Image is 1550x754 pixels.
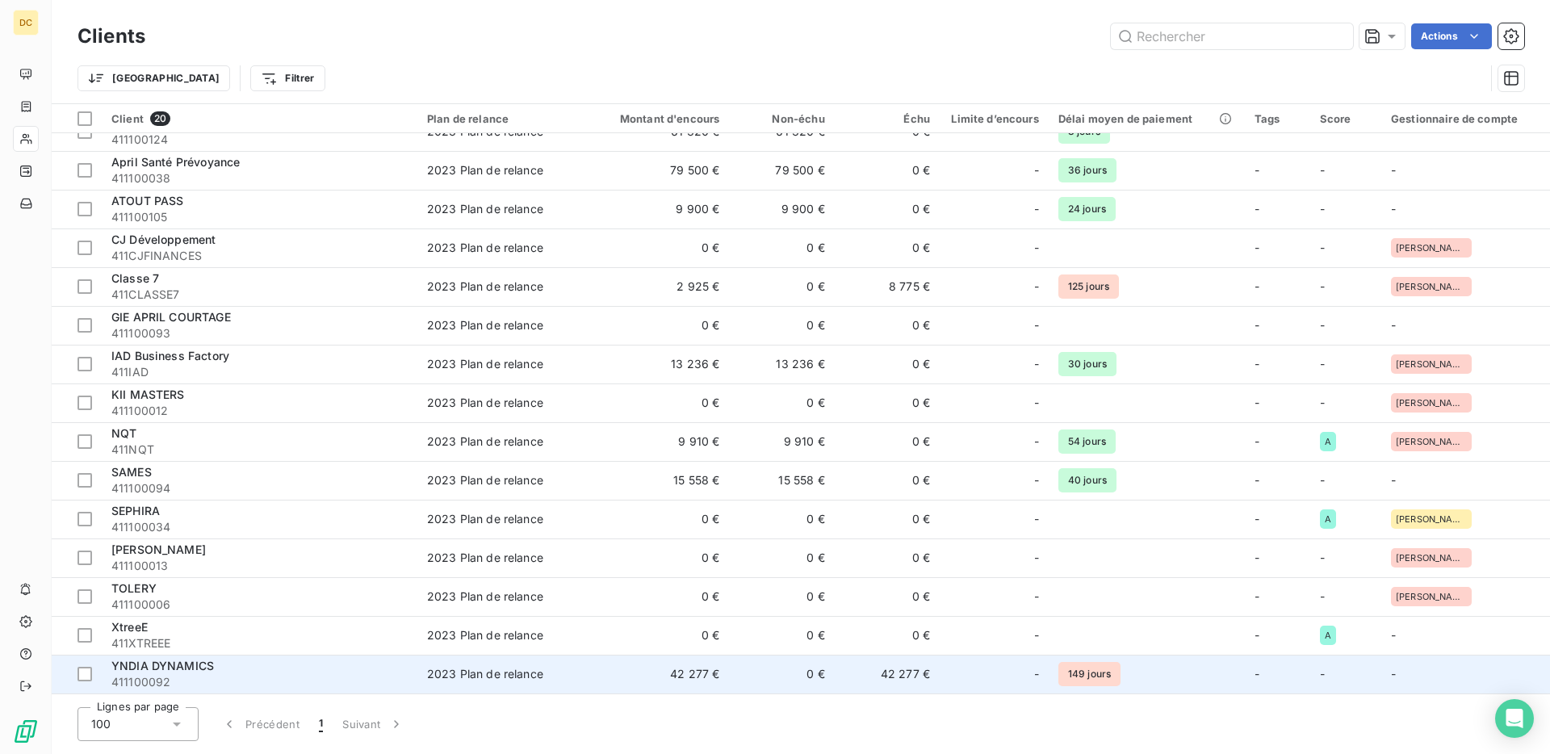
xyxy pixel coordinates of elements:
td: 0 € [589,306,730,345]
span: - [1034,589,1039,605]
div: Délai moyen de paiement [1058,112,1235,125]
span: [PERSON_NAME] [1396,398,1467,408]
div: 2023 Plan de relance [427,666,543,682]
span: [PERSON_NAME] [1396,592,1467,601]
span: - [1034,317,1039,333]
span: SEPHIRA [111,504,160,517]
div: DC [13,10,39,36]
span: - [1320,551,1325,564]
span: - [1320,202,1325,216]
span: XtreeE [111,620,148,634]
span: - [1034,395,1039,411]
td: 42 277 € [589,655,730,693]
span: - [1034,240,1039,256]
td: 0 € [835,577,940,616]
span: - [1255,318,1259,332]
span: CJ Développement [111,232,216,246]
span: - [1034,472,1039,488]
span: - [1255,279,1259,293]
span: [PERSON_NAME] [1396,243,1467,253]
td: 0 € [729,577,834,616]
span: 411100038 [111,170,408,186]
span: 100 [91,716,111,732]
span: - [1320,163,1325,177]
span: - [1320,318,1325,332]
div: 2023 Plan de relance [427,162,543,178]
td: 0 € [835,616,940,655]
td: 0 € [835,228,940,267]
div: 2023 Plan de relance [427,317,543,333]
span: - [1255,628,1259,642]
span: 411CJFINANCES [111,248,408,264]
td: 0 € [589,500,730,538]
div: Gestionnaire de compte [1391,112,1540,125]
span: - [1034,434,1039,450]
span: TOLERY [111,581,157,595]
span: 411100094 [111,480,408,496]
div: 2023 Plan de relance [427,550,543,566]
span: 411100013 [111,558,408,574]
span: Classe 7 [111,271,159,285]
span: - [1255,163,1259,177]
span: - [1320,589,1325,603]
td: 0 € [729,538,834,577]
span: 36 jours [1058,158,1116,182]
span: - [1320,357,1325,371]
span: - [1255,667,1259,681]
span: 20 [150,111,170,126]
span: Client [111,112,144,125]
td: 0 € [589,538,730,577]
span: [PERSON_NAME] [111,542,206,556]
td: 0 € [729,616,834,655]
button: [GEOGRAPHIC_DATA] [77,65,230,91]
span: IAD Business Factory [111,349,229,362]
td: 0 € [589,383,730,422]
td: 0 € [835,190,940,228]
td: 0 € [589,616,730,655]
span: - [1255,202,1259,216]
td: 2 925 € [589,267,730,306]
div: Plan de relance [427,112,579,125]
div: 2023 Plan de relance [427,395,543,411]
div: 2023 Plan de relance [427,511,543,527]
input: Rechercher [1111,23,1353,49]
span: - [1034,511,1039,527]
div: Score [1320,112,1372,125]
span: [PERSON_NAME] [1396,514,1467,524]
span: 125 jours [1058,274,1119,299]
span: 411IAD [111,364,408,380]
span: 54 jours [1058,429,1116,454]
td: 8 775 € [835,267,940,306]
span: - [1255,551,1259,564]
span: 30 jours [1058,352,1116,376]
td: 13 236 € [589,345,730,383]
span: [PERSON_NAME] [1396,437,1467,446]
span: [PERSON_NAME] [1396,553,1467,563]
span: 411XTREEE [111,635,408,651]
button: Suivant [333,707,414,741]
span: - [1391,318,1396,332]
span: A [1325,630,1331,640]
span: - [1320,396,1325,409]
span: - [1255,512,1259,526]
span: - [1034,201,1039,217]
td: 79 500 € [729,151,834,190]
div: Montant d'encours [598,112,720,125]
span: - [1034,279,1039,295]
td: 13 236 € [729,345,834,383]
span: 411100006 [111,597,408,613]
div: Non-échu [739,112,824,125]
span: 411100105 [111,209,408,225]
span: KII MASTERS [111,387,185,401]
td: 0 € [835,306,940,345]
span: 411100012 [111,403,408,419]
td: 9 910 € [589,422,730,461]
td: 0 € [835,151,940,190]
div: Échu [844,112,930,125]
span: - [1320,473,1325,487]
span: - [1320,279,1325,293]
div: 2023 Plan de relance [427,201,543,217]
span: A [1325,514,1331,524]
span: 411100034 [111,519,408,535]
td: 9 900 € [729,190,834,228]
